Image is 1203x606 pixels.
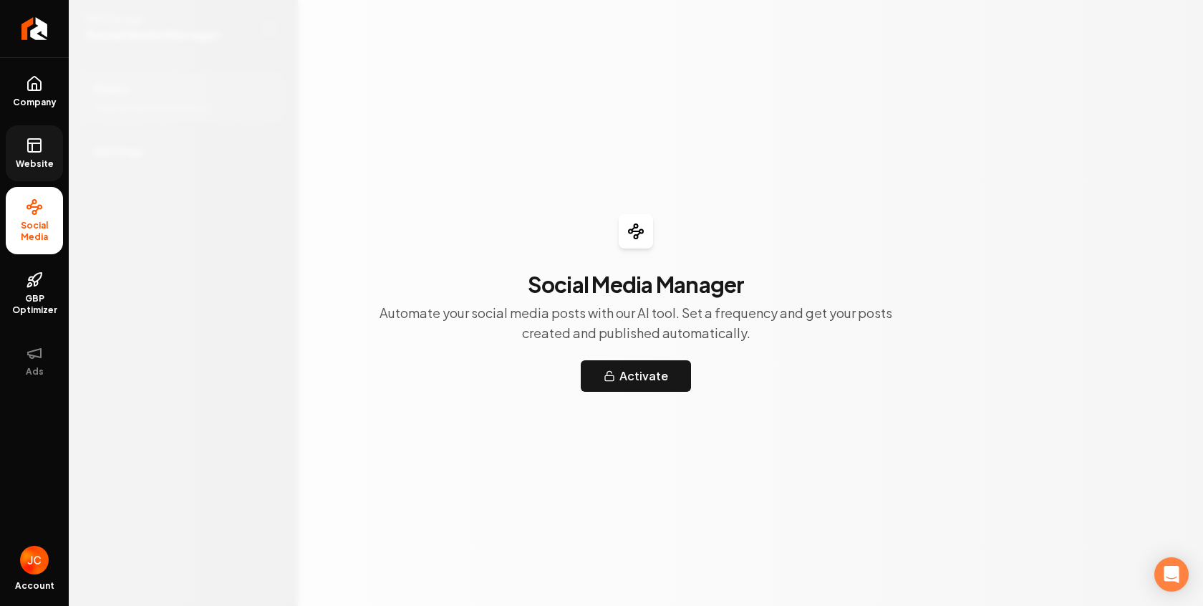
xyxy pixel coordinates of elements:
[21,17,48,40] img: Rebolt Logo
[6,125,63,181] a: Website
[20,546,49,574] img: Josh Canales
[6,333,63,389] button: Ads
[10,158,59,170] span: Website
[20,546,49,574] button: Open user button
[7,97,62,108] span: Company
[6,64,63,120] a: Company
[1154,557,1189,592] div: Open Intercom Messenger
[6,260,63,327] a: GBP Optimizer
[15,580,54,592] span: Account
[6,220,63,243] span: Social Media
[20,366,49,377] span: Ads
[6,293,63,316] span: GBP Optimizer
